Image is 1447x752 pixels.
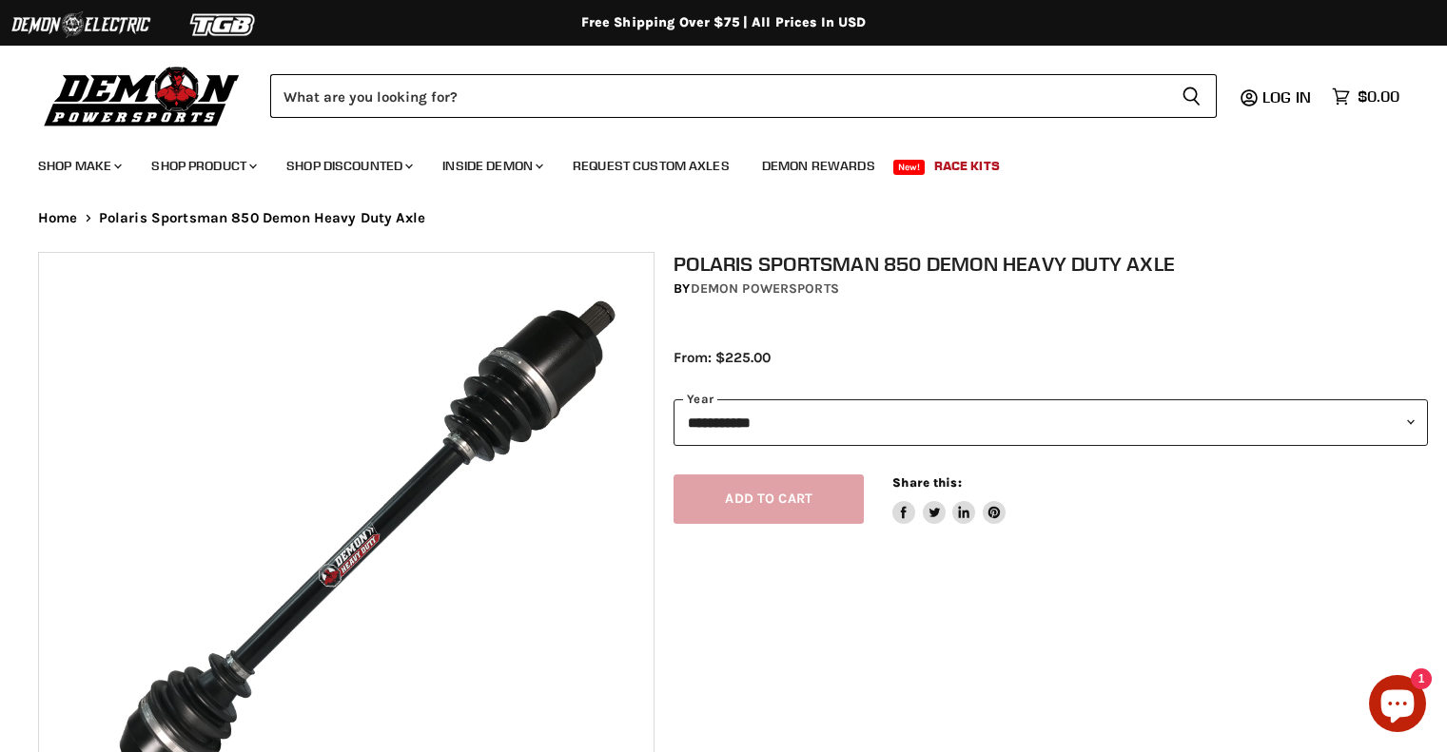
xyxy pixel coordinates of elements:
inbox-online-store-chat: Shopify online store chat [1363,675,1432,737]
select: year [674,399,1428,446]
span: New! [893,160,926,175]
img: Demon Electric Logo 2 [10,7,152,43]
form: Product [270,74,1217,118]
a: Race Kits [920,146,1014,185]
a: $0.00 [1322,83,1409,110]
input: Search [270,74,1166,118]
span: Log in [1262,87,1311,106]
span: From: $225.00 [674,349,771,366]
a: Shop Make [24,146,133,185]
button: Search [1166,74,1217,118]
a: Demon Rewards [748,146,890,185]
span: Polaris Sportsman 850 Demon Heavy Duty Axle [99,210,425,226]
a: Request Custom Axles [558,146,744,185]
ul: Main menu [24,139,1395,185]
aside: Share this: [892,474,1006,525]
a: Demon Powersports [691,280,839,297]
img: Demon Powersports [38,62,246,129]
span: Share this: [892,475,961,490]
a: Shop Discounted [272,146,424,185]
img: TGB Logo 2 [152,7,295,43]
a: Inside Demon [428,146,555,185]
a: Shop Product [137,146,268,185]
span: $0.00 [1358,87,1399,106]
a: Log in [1254,88,1322,106]
div: by [674,279,1428,299]
h1: Polaris Sportsman 850 Demon Heavy Duty Axle [674,252,1428,276]
a: Home [38,210,78,226]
